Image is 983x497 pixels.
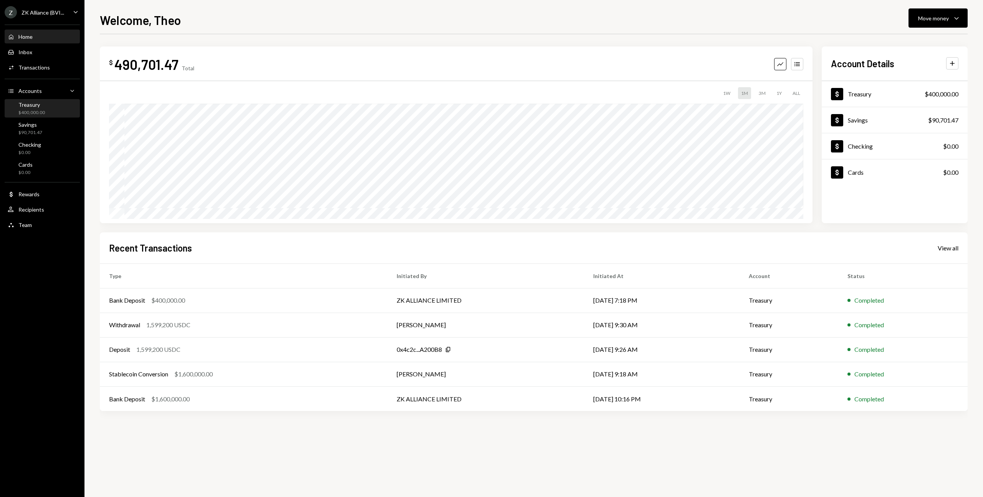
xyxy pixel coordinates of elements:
a: Cards$0.00 [822,159,968,185]
div: $400,000.00 [925,89,958,99]
div: 3M [756,87,769,99]
div: Z [5,6,17,18]
button: Move money [909,8,968,28]
div: Deposit [109,345,130,354]
div: Checking [848,142,873,150]
div: ALL [789,87,803,99]
div: Savings [848,116,868,124]
div: 1Y [773,87,785,99]
div: $1,600,000.00 [151,394,190,404]
div: Transactions [18,64,50,71]
a: View all [938,244,958,252]
div: $90,701.47 [928,116,958,125]
div: $0.00 [18,149,41,156]
div: 490,701.47 [114,56,179,73]
div: Treasury [848,90,871,98]
td: Treasury [740,362,838,386]
a: Savings$90,701.47 [822,107,968,133]
div: ZK Alliance (BVI... [22,9,64,16]
th: Account [740,263,838,288]
div: Treasury [18,101,45,108]
a: Savings$90,701.47 [5,119,80,138]
div: View all [938,244,958,252]
a: Team [5,218,80,232]
div: $1,600,000.00 [174,369,213,379]
div: Inbox [18,49,32,55]
a: Cards$0.00 [5,159,80,177]
a: Accounts [5,84,80,98]
div: $0.00 [943,168,958,177]
td: [DATE] 10:16 PM [584,386,740,411]
div: 0x4c2c...A200B8 [397,345,442,354]
div: Recipients [18,206,44,213]
div: 1W [720,87,733,99]
div: 1,599,200 USDC [146,320,190,330]
th: Initiated At [584,263,740,288]
div: 1M [738,87,751,99]
a: Home [5,30,80,43]
div: $400,000.00 [18,109,45,116]
div: Bank Deposit [109,394,145,404]
a: Recipients [5,202,80,216]
div: $400,000.00 [151,296,185,305]
div: Checking [18,141,41,148]
td: [PERSON_NAME] [387,362,584,386]
div: $0.00 [18,169,33,176]
td: [PERSON_NAME] [387,313,584,337]
div: Total [182,65,194,71]
div: Bank Deposit [109,296,145,305]
a: Checking$0.00 [5,139,80,157]
a: Rewards [5,187,80,201]
div: Withdrawal [109,320,140,330]
div: Savings [18,121,42,128]
h2: Recent Transactions [109,242,192,254]
div: $90,701.47 [18,129,42,136]
div: Cards [18,161,33,168]
div: Completed [854,296,884,305]
div: Home [18,33,33,40]
div: Move money [918,14,949,22]
div: Cards [848,169,864,176]
div: Stablecoin Conversion [109,369,168,379]
td: [DATE] 7:18 PM [584,288,740,313]
td: ZK ALLIANCE LIMITED [387,288,584,313]
td: [DATE] 9:30 AM [584,313,740,337]
div: Rewards [18,191,40,197]
h2: Account Details [831,57,894,70]
a: Checking$0.00 [822,133,968,159]
div: Completed [854,320,884,330]
div: $0.00 [943,142,958,151]
th: Initiated By [387,263,584,288]
div: Accounts [18,88,42,94]
a: Inbox [5,45,80,59]
div: 1,599,200 USDC [136,345,180,354]
td: Treasury [740,288,838,313]
a: Treasury$400,000.00 [5,99,80,118]
div: Team [18,222,32,228]
h1: Welcome, Theo [100,12,181,28]
a: Treasury$400,000.00 [822,81,968,107]
th: Status [838,263,968,288]
a: Transactions [5,60,80,74]
td: Treasury [740,337,838,362]
td: Treasury [740,313,838,337]
div: Completed [854,345,884,354]
div: Completed [854,369,884,379]
th: Type [100,263,387,288]
td: Treasury [740,386,838,411]
td: ZK ALLIANCE LIMITED [387,386,584,411]
div: Completed [854,394,884,404]
td: [DATE] 9:26 AM [584,337,740,362]
div: $ [109,59,113,66]
td: [DATE] 9:18 AM [584,362,740,386]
